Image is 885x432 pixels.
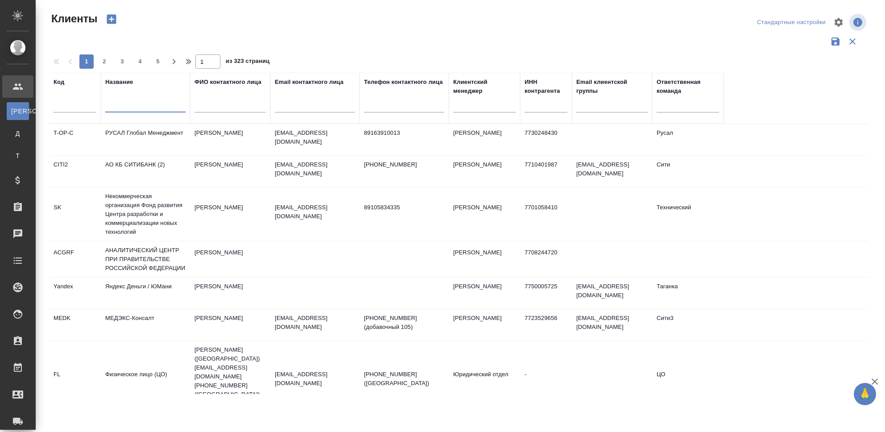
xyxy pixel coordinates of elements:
p: [PHONE_NUMBER] ([GEOGRAPHIC_DATA]) [364,370,444,388]
span: Т [11,151,25,160]
td: [PERSON_NAME] [449,124,520,155]
div: ФИО контактного лица [194,78,261,87]
td: SK [49,199,101,230]
td: - [520,366,572,397]
a: Т [7,147,29,165]
div: Email клиентской группы [576,78,648,96]
td: [PERSON_NAME] [190,244,270,275]
td: РУСАЛ Глобал Менеджмент [101,124,190,155]
p: 89105834335 [364,203,444,212]
span: 3 [115,57,129,66]
td: Некоммерческая организация Фонд развития Центра разработки и коммерциализации новых технологий [101,187,190,241]
td: Яндекс Деньги / ЮМани [101,278,190,309]
td: [PERSON_NAME] [190,309,270,341]
td: [PERSON_NAME] [190,278,270,309]
p: [EMAIL_ADDRESS][DOMAIN_NAME] [275,314,355,332]
button: 2 [97,54,112,69]
td: [PERSON_NAME] [449,199,520,230]
div: Код [54,78,64,87]
td: Юридический отдел [449,366,520,397]
p: [EMAIL_ADDRESS][DOMAIN_NAME] [275,370,355,388]
a: [PERSON_NAME] [7,102,29,120]
td: CITI2 [49,156,101,187]
a: Д [7,125,29,142]
td: Сити3 [652,309,724,341]
td: 7750005725 [520,278,572,309]
td: ЦО [652,366,724,397]
span: Клиенты [49,12,97,26]
p: [PHONE_NUMBER] [364,160,444,169]
td: МЕДЭКС-Консалт [101,309,190,341]
td: FL [49,366,101,397]
td: [EMAIL_ADDRESS][DOMAIN_NAME] [572,309,652,341]
td: [PERSON_NAME] [449,244,520,275]
span: 5 [151,57,165,66]
td: [PERSON_NAME] [449,278,520,309]
td: Yandex [49,278,101,309]
td: [PERSON_NAME] [190,156,270,187]
td: Таганка [652,278,724,309]
div: Название [105,78,133,87]
div: ИНН контрагента [525,78,567,96]
td: ACGRF [49,244,101,275]
button: Сбросить фильтры [844,33,861,50]
button: 4 [133,54,147,69]
span: 2 [97,57,112,66]
span: Посмотреть информацию [849,14,868,31]
p: 89163910013 [364,129,444,137]
td: 7710401987 [520,156,572,187]
span: Д [11,129,25,138]
span: 🙏 [857,385,873,403]
td: [PERSON_NAME] [190,124,270,155]
button: 🙏 [854,383,876,405]
td: Технический [652,199,724,230]
td: 7723529656 [520,309,572,341]
td: [PERSON_NAME] ([GEOGRAPHIC_DATA]) [EMAIL_ADDRESS][DOMAIN_NAME] [PHONE_NUMBER] ([GEOGRAPHIC_DATA])... [190,341,270,421]
td: Русал [652,124,724,155]
td: Физическое лицо (ЦО) [101,366,190,397]
p: [EMAIL_ADDRESS][DOMAIN_NAME] [275,160,355,178]
td: [EMAIL_ADDRESS][DOMAIN_NAME] [572,278,652,309]
p: [EMAIL_ADDRESS][DOMAIN_NAME] [275,203,355,221]
button: Создать [101,12,122,27]
button: Сохранить фильтры [827,33,844,50]
td: [PERSON_NAME] [449,156,520,187]
td: 7708244720 [520,244,572,275]
td: MEDK [49,309,101,341]
p: [PHONE_NUMBER] (добавочный 105) [364,314,444,332]
button: 3 [115,54,129,69]
p: [EMAIL_ADDRESS][DOMAIN_NAME] [275,129,355,146]
td: 7730248430 [520,124,572,155]
span: 4 [133,57,147,66]
div: split button [755,16,828,29]
button: 5 [151,54,165,69]
td: T-OP-C [49,124,101,155]
td: [PERSON_NAME] [190,199,270,230]
td: [PERSON_NAME] [449,309,520,341]
span: [PERSON_NAME] [11,107,25,116]
span: из 323 страниц [226,56,269,69]
div: Телефон контактного лица [364,78,443,87]
td: Сити [652,156,724,187]
div: Email контактного лица [275,78,343,87]
span: Настроить таблицу [828,12,849,33]
div: Клиентский менеджер [453,78,516,96]
td: [EMAIL_ADDRESS][DOMAIN_NAME] [572,156,652,187]
td: АНАЛИТИЧЕСКИЙ ЦЕНТР ПРИ ПРАВИТЕЛЬСТВЕ РОССИЙСКОЙ ФЕДЕРАЦИИ [101,241,190,277]
td: 7701058410 [520,199,572,230]
div: Ответственная команда [657,78,719,96]
td: АО КБ СИТИБАНК (2) [101,156,190,187]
